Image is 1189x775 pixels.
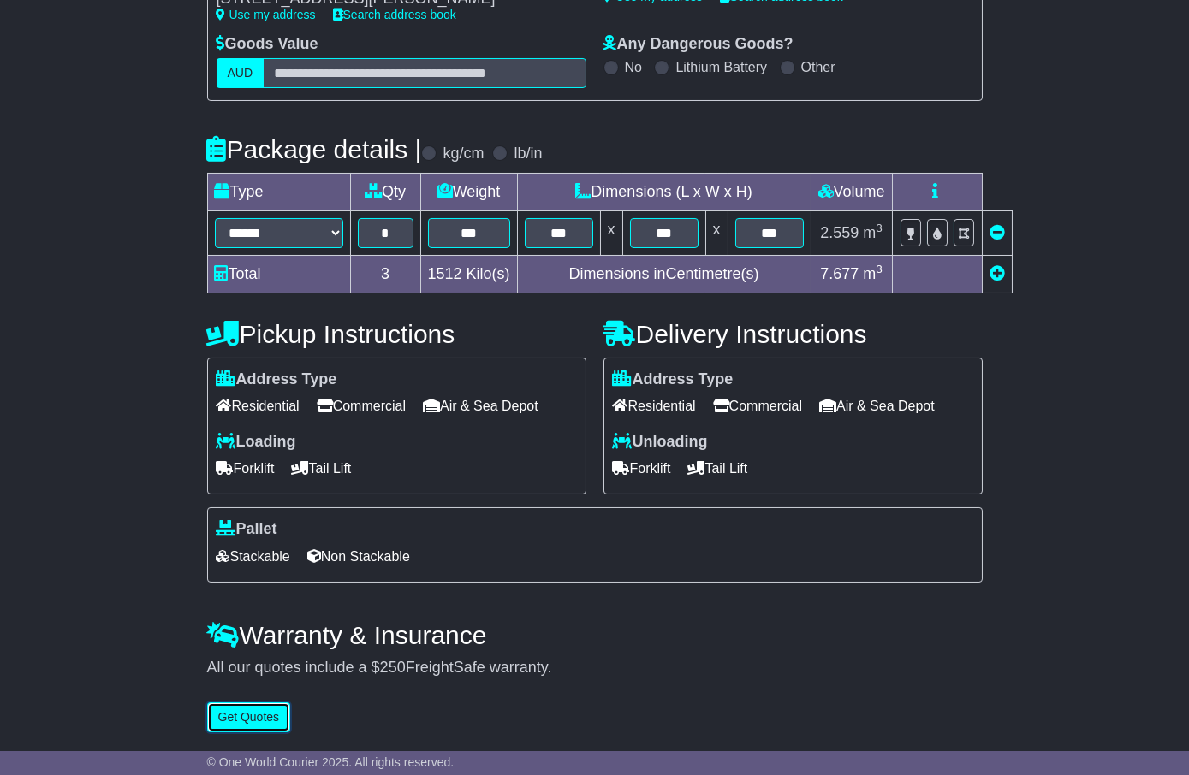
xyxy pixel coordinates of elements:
[876,222,883,234] sup: 3
[600,210,622,255] td: x
[350,173,420,210] td: Qty
[863,265,883,282] span: m
[517,255,811,293] td: Dimensions in Centimetre(s)
[420,255,517,293] td: Kilo(s)
[613,370,734,389] label: Address Type
[350,255,420,293] td: 3
[876,263,883,275] sup: 3
[990,224,1005,241] a: Remove this item
[207,135,422,163] h4: Package details |
[863,224,883,241] span: m
[217,393,300,419] span: Residential
[207,659,983,677] div: All our quotes include a $ FreightSafe warranty.
[217,35,318,54] label: Goods Value
[428,265,462,282] span: 1512
[613,393,696,419] span: Residential
[625,59,642,75] label: No
[207,255,350,293] td: Total
[423,393,538,419] span: Air & Sea Depot
[820,265,859,282] span: 7.677
[217,8,316,21] a: Use my address
[811,173,892,210] td: Volume
[713,393,802,419] span: Commercial
[819,393,935,419] span: Air & Sea Depot
[207,702,291,732] button: Get Quotes
[801,59,835,75] label: Other
[613,455,671,482] span: Forklift
[675,59,767,75] label: Lithium Battery
[603,35,794,54] label: Any Dangerous Goods?
[333,8,456,21] a: Search address book
[217,455,275,482] span: Forklift
[517,173,811,210] td: Dimensions (L x W x H)
[207,320,586,348] h4: Pickup Instructions
[217,58,265,88] label: AUD
[207,755,455,769] span: © One World Courier 2025. All rights reserved.
[380,659,406,676] span: 250
[217,433,296,452] label: Loading
[207,621,983,649] h4: Warranty & Insurance
[317,393,406,419] span: Commercial
[217,520,277,539] label: Pallet
[443,145,484,163] label: kg/cm
[292,455,352,482] span: Tail Lift
[307,543,410,570] span: Non Stackable
[688,455,748,482] span: Tail Lift
[420,173,517,210] td: Weight
[603,320,983,348] h4: Delivery Instructions
[613,433,708,452] label: Unloading
[207,173,350,210] td: Type
[705,210,728,255] td: x
[990,265,1005,282] a: Add new item
[217,543,290,570] span: Stackable
[217,370,337,389] label: Address Type
[514,145,542,163] label: lb/in
[820,224,859,241] span: 2.559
